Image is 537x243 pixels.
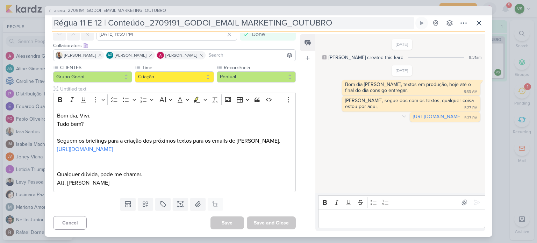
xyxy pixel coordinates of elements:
button: Grupo Godoi [53,71,132,83]
div: Start tracking [419,20,424,26]
label: Time [141,64,214,71]
span: [PERSON_NAME] [165,52,197,58]
span: [PERSON_NAME] [64,52,96,58]
div: 5:27 PM [464,105,478,111]
div: Editor editing area: main [318,209,485,228]
div: Editor toolbar [53,93,296,106]
span: [PERSON_NAME] [115,52,146,58]
label: CLIENTES [59,64,132,71]
div: Bom dia [PERSON_NAME], textos em produção, hoje até o final do dia consigo entregar. [345,81,472,93]
div: Collaborators [53,42,296,49]
div: 9:33 AM [464,89,478,95]
button: Cancel [53,216,87,230]
p: Att, [PERSON_NAME] [57,179,292,187]
p: Seguem os briefings para a criação dos próximos textos para os emails de [PERSON_NAME]. [57,137,292,145]
p: AG [108,53,112,57]
div: Aline Gimenez Graciano [106,52,113,59]
input: Untitled Kard [52,17,414,29]
p: Qualquer dúvida, pode me chamar. [57,170,292,179]
input: Select a date [96,28,237,41]
div: 5:27 PM [464,115,478,121]
input: Untitled text [59,85,296,93]
a: [URL][DOMAIN_NAME] [57,146,113,153]
p: Bom dia, Vivi. [57,112,292,120]
button: Pontual [217,71,296,83]
label: Recorrência [223,64,296,71]
a: [URL][DOMAIN_NAME] [413,114,461,120]
div: [PERSON_NAME], segue doc com os textos, qualquer coisa estou por aqui, [345,98,475,109]
p: Tudo bem? [57,120,292,128]
div: 9:31am [469,54,482,60]
div: [PERSON_NAME] created this kard [329,54,403,61]
div: Done [252,30,265,38]
img: Iara Santos [56,52,63,59]
div: Editor toolbar [318,195,485,209]
div: Editor editing area: main [53,106,296,192]
input: Search [207,51,294,59]
img: Alessandra Gomes [157,52,164,59]
button: Done [240,28,296,41]
button: Criação [135,71,214,83]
